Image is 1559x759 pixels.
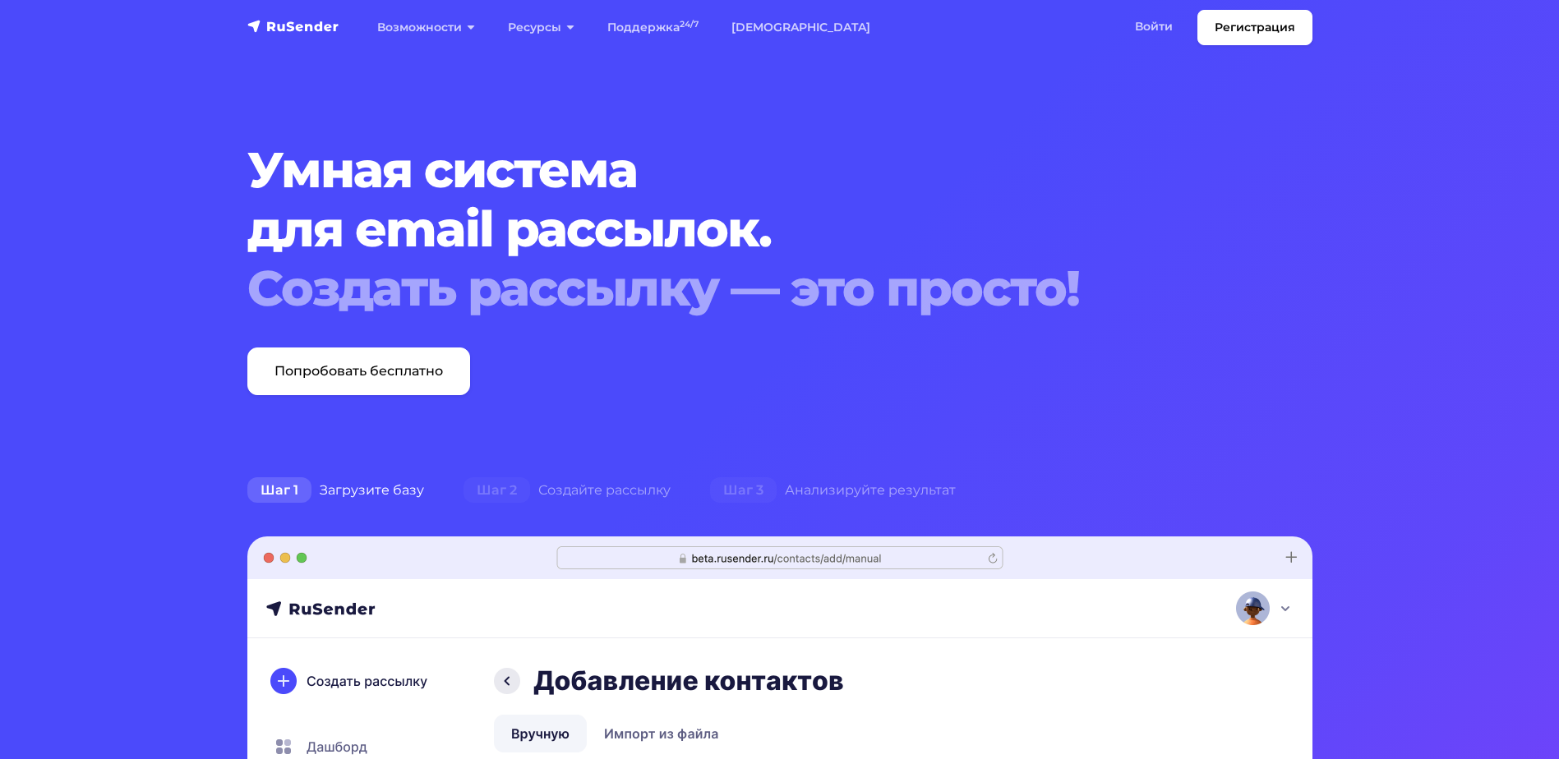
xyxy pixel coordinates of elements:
img: RuSender [247,18,339,34]
div: Загрузите базу [228,474,444,507]
div: Создать рассылку — это просто! [247,259,1222,318]
a: Регистрация [1197,10,1312,45]
span: Шаг 3 [710,477,777,504]
sup: 24/7 [680,19,699,30]
a: [DEMOGRAPHIC_DATA] [715,11,887,44]
a: Ресурсы [491,11,591,44]
span: Шаг 1 [247,477,311,504]
a: Войти [1119,10,1189,44]
span: Шаг 2 [464,477,530,504]
h1: Умная система для email рассылок. [247,140,1222,318]
div: Анализируйте результат [690,474,976,507]
a: Попробовать бесплатно [247,347,470,395]
a: Поддержка24/7 [591,11,715,44]
div: Создайте рассылку [444,474,690,507]
a: Возможности [361,11,491,44]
